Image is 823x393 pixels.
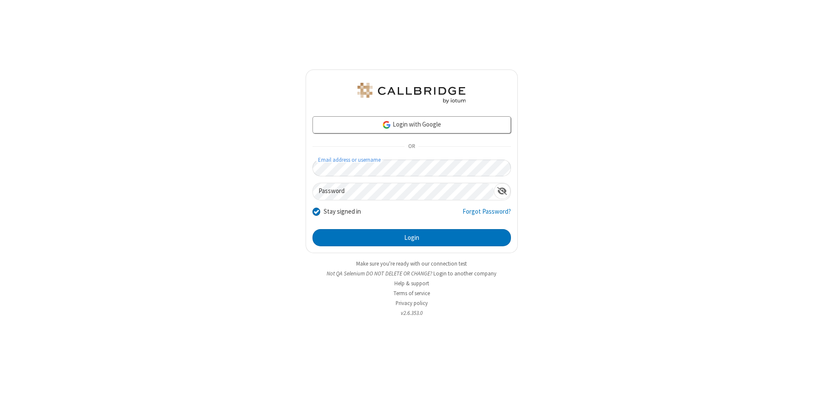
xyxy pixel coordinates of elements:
a: Help & support [394,280,429,287]
button: Login to another company [433,269,496,278]
a: Forgot Password? [463,207,511,223]
input: Password [313,183,494,200]
div: Show password [494,183,511,199]
a: Terms of service [393,290,430,297]
img: google-icon.png [382,120,391,130]
input: Email address or username [312,160,511,176]
img: QA Selenium DO NOT DELETE OR CHANGE [356,83,467,103]
label: Stay signed in [324,207,361,217]
li: v2.6.353.0 [306,309,518,317]
span: OR [405,141,418,153]
button: Login [312,229,511,246]
a: Privacy policy [396,299,428,307]
li: Not QA Selenium DO NOT DELETE OR CHANGE? [306,269,518,278]
a: Make sure you're ready with our connection test [356,260,467,267]
a: Login with Google [312,116,511,133]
